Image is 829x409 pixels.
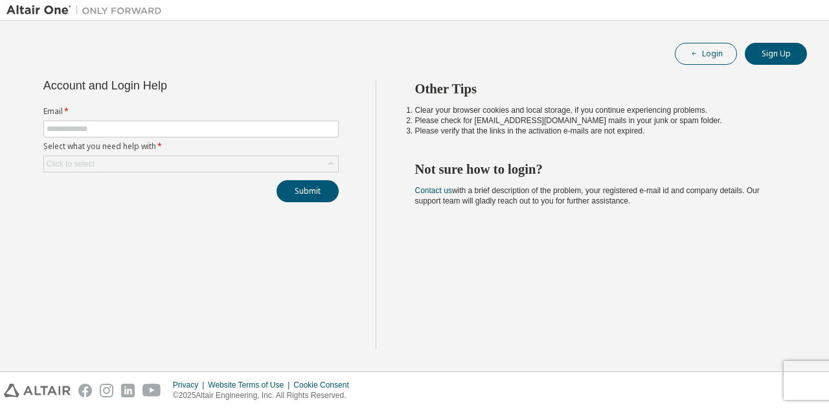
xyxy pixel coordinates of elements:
div: Privacy [173,380,208,390]
div: Click to select [44,156,338,172]
label: Select what you need help with [43,141,339,152]
li: Clear your browser cookies and local storage, if you continue experiencing problems. [415,105,784,115]
img: Altair One [6,4,168,17]
div: Account and Login Help [43,80,280,91]
h2: Other Tips [415,80,784,97]
img: instagram.svg [100,384,113,397]
label: Email [43,106,339,117]
p: © 2025 Altair Engineering, Inc. All Rights Reserved. [173,390,357,401]
li: Please verify that the links in the activation e-mails are not expired. [415,126,784,136]
img: altair_logo.svg [4,384,71,397]
a: Contact us [415,186,452,195]
button: Sign Up [745,43,807,65]
div: Website Terms of Use [208,380,293,390]
button: Login [675,43,737,65]
li: Please check for [EMAIL_ADDRESS][DOMAIN_NAME] mails in your junk or spam folder. [415,115,784,126]
div: Click to select [47,159,95,169]
h2: Not sure how to login? [415,161,784,178]
span: with a brief description of the problem, your registered e-mail id and company details. Our suppo... [415,186,760,205]
button: Submit [277,180,339,202]
img: youtube.svg [142,384,161,397]
div: Cookie Consent [293,380,356,390]
img: facebook.svg [78,384,92,397]
img: linkedin.svg [121,384,135,397]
